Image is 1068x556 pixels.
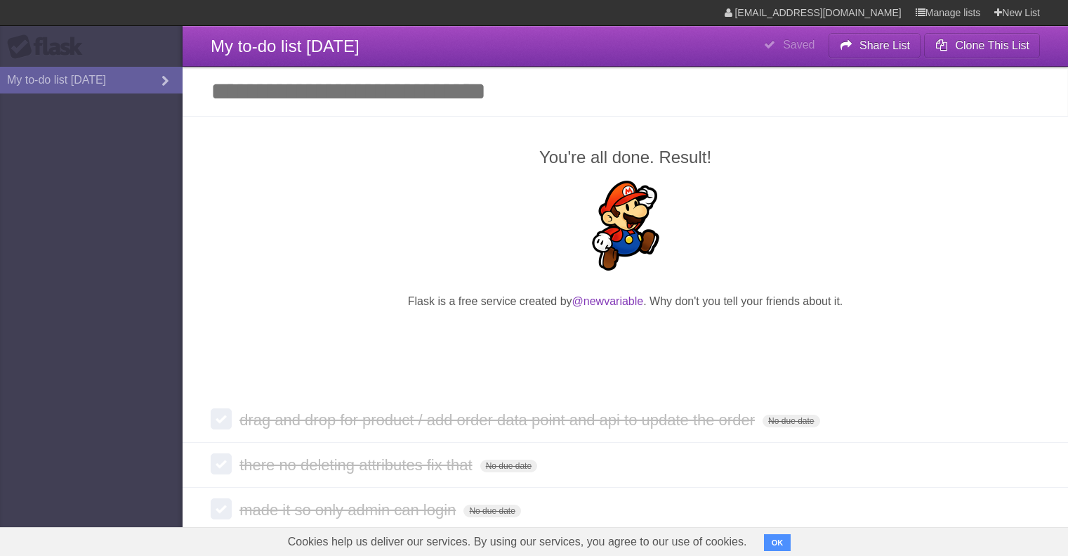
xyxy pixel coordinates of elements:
span: there no deleting attributes fix that [239,456,475,474]
b: Clone This List [955,39,1029,51]
b: Saved [783,39,815,51]
h2: You're all done. Result! [211,145,1040,170]
span: No due date [480,460,537,472]
button: OK [764,534,791,551]
label: Done [211,498,232,519]
button: Share List [829,33,921,58]
img: Super Mario [581,181,671,271]
span: No due date [763,415,819,427]
span: made it so only admin can login [239,501,459,519]
p: Flask is a free service created by . Why don't you tell your friends about it. [211,293,1040,310]
label: Done [211,453,232,474]
div: Flask [7,34,91,60]
iframe: X Post Button [600,328,651,347]
label: Done [211,408,232,429]
span: Cookies help us deliver our services. By using our services, you agree to our use of cookies. [274,528,761,556]
a: @newvariable [572,295,644,307]
button: Clone This List [924,33,1040,58]
span: No due date [463,505,520,517]
span: My to-do list [DATE] [211,37,360,56]
b: Share List [859,39,910,51]
span: drag and drop for product / add order data point and api to update the order [239,411,758,429]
